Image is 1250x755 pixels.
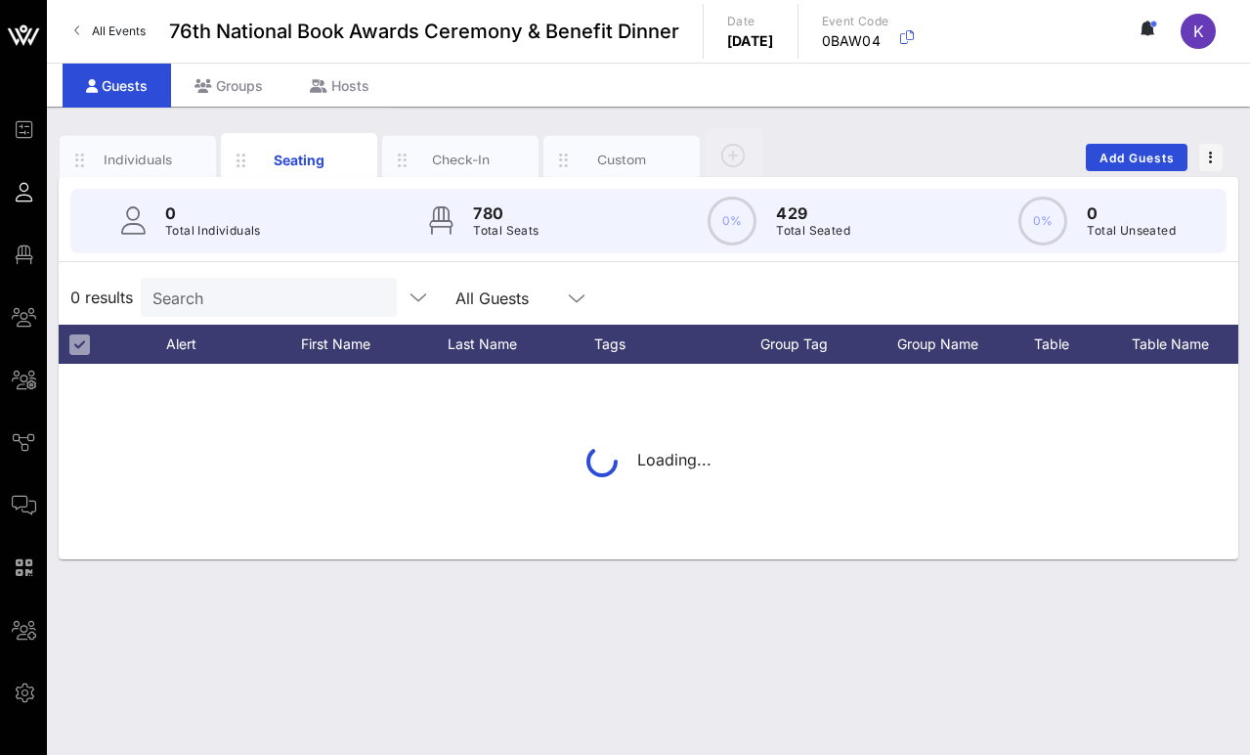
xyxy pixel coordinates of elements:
span: 0 results [70,286,133,309]
div: Table Name [1132,325,1249,364]
p: Event Code [822,12,889,31]
p: Total Individuals [165,221,261,241]
div: Last Name [448,325,594,364]
div: Custom [579,151,666,169]
div: Table [1034,325,1132,364]
p: 429 [776,201,850,225]
div: Guests [63,64,171,108]
div: Alert [156,325,205,364]
div: All Guests [455,289,529,307]
span: All Events [92,23,146,38]
div: Individuals [95,151,182,169]
span: 76th National Book Awards Ceremony & Benefit Dinner [169,17,679,46]
div: Seating [256,150,343,170]
p: [DATE] [727,31,774,51]
p: 0 [165,201,261,225]
div: Group Tag [760,325,897,364]
div: All Guests [444,278,600,317]
span: Add Guests [1099,151,1176,165]
div: Group Name [897,325,1034,364]
div: Tags [594,325,760,364]
a: All Events [63,16,157,47]
p: Total Unseated [1087,221,1176,241]
div: First Name [301,325,448,364]
p: Total Seats [473,221,539,241]
div: Check-In [417,151,504,169]
div: K [1181,14,1216,49]
button: Add Guests [1086,144,1187,171]
p: 0 [1087,201,1176,225]
p: Total Seated [776,221,850,241]
span: K [1193,22,1204,41]
p: 780 [473,201,539,225]
div: Groups [171,64,286,108]
p: Date [727,12,774,31]
div: Hosts [286,64,393,108]
p: 0BAW04 [822,31,889,51]
div: Loading... [586,446,711,477]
